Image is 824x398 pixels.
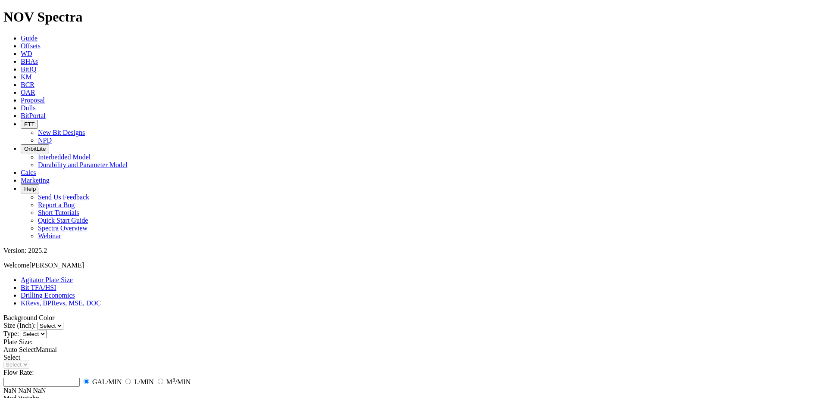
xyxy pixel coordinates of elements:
[21,81,34,88] a: BCR
[33,387,46,394] span: NaN
[38,232,61,239] a: Webinar
[24,186,36,192] span: Help
[3,346,36,353] label: Auto Select
[166,378,190,386] label: M /MIN
[38,153,91,161] a: Interbedded Model
[38,217,88,224] a: Quick Start Guide
[21,89,35,96] a: OAR
[3,314,55,321] a: Toggle Light/Dark Background Color
[38,129,85,136] a: New Bit Designs
[21,58,38,65] a: BHAs
[3,9,821,25] h1: NOV Spectra
[21,120,38,129] button: FTT
[3,369,34,376] label: Flow Rate:
[38,137,52,144] a: NPD
[38,201,75,208] a: Report a Bug
[21,144,49,153] button: OrbitLite
[21,184,39,193] button: Help
[21,34,37,42] a: Guide
[29,261,84,269] span: [PERSON_NAME]
[21,169,36,176] a: Calcs
[3,330,19,337] label: Type:
[3,261,821,269] p: Welcome
[21,177,50,184] a: Marketing
[3,346,57,361] label: Manual Select
[172,376,175,383] sup: 3
[3,338,33,345] label: Plate Size:
[21,284,56,291] a: Bit TFA/HSI
[21,65,36,73] a: BitIQ
[38,209,79,216] a: Short Tutorials
[3,387,16,394] span: NaN
[38,161,128,168] a: Durability and Parameter Model
[3,247,821,255] div: Version: 2025.2
[38,193,89,201] a: Send Us Feedback
[21,276,73,283] a: Agitator Plate Size
[21,299,101,307] a: KRevs, BPRevs, MSE, DOC
[38,224,87,232] a: Spectra Overview
[92,378,122,386] label: GAL/MIN
[21,50,32,57] a: WD
[24,146,46,152] span: OrbitLite
[24,121,34,127] span: FTT
[18,387,31,394] span: NaN
[21,73,32,81] a: KM
[3,322,36,329] label: Size (Inch):
[21,42,41,50] a: Offsets
[21,104,36,112] a: Dulls
[21,112,46,119] a: BitPortal
[21,96,45,104] a: Proposal
[21,292,75,299] a: Drilling Economics
[134,378,153,386] label: L/MIN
